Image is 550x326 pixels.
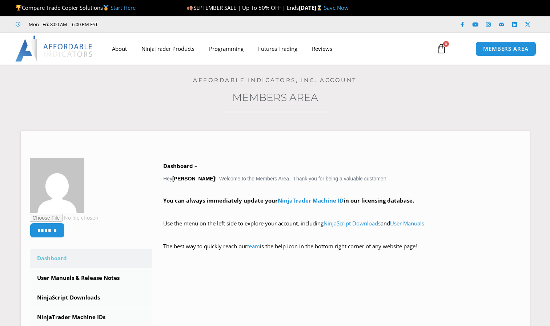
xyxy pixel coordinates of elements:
[30,288,153,307] a: NinjaScript Downloads
[30,269,153,288] a: User Manuals & Release Notes
[134,40,202,57] a: NinjaTrader Products
[247,243,260,250] a: team
[317,5,322,11] img: ⌛
[163,241,521,262] p: The best way to quickly reach our is the help icon in the bottom right corner of any website page!
[163,161,521,262] div: Hey ! Welcome to the Members Area. Thank you for being a valuable customer!
[105,40,429,57] nav: Menu
[108,21,217,28] iframe: Customer reviews powered by Trustpilot
[172,176,215,182] strong: [PERSON_NAME]
[163,162,197,170] b: Dashboard –
[105,40,134,57] a: About
[103,5,109,11] img: 🥇
[187,4,298,11] span: SEPTEMBER SALE | Up To 50% OFF | Ends
[16,5,21,11] img: 🏆
[163,219,521,239] p: Use the menu on the left side to explore your account, including and .
[30,249,153,268] a: Dashboard
[15,36,93,62] img: LogoAI | Affordable Indicators – NinjaTrader
[483,46,529,52] span: MEMBERS AREA
[475,41,536,56] a: MEMBERS AREA
[30,158,84,213] img: 4910f8ea06b285c7ff845704c7b196ba6d43c01194dd7e3e190099f6adc25ba4
[187,5,193,11] img: 🍂
[111,4,136,11] a: Start Here
[443,41,449,47] span: 0
[278,197,344,204] a: NinjaTrader Machine ID
[202,40,251,57] a: Programming
[425,38,457,59] a: 0
[251,40,305,57] a: Futures Trading
[390,220,424,227] a: User Manuals
[305,40,340,57] a: Reviews
[299,4,324,11] strong: [DATE]
[324,220,381,227] a: NinjaScript Downloads
[27,20,98,29] span: Mon - Fri: 8:00 AM – 6:00 PM EST
[16,4,136,11] span: Compare Trade Copier Solutions
[163,197,414,204] strong: You can always immediately update your in our licensing database.
[232,91,318,103] a: Members Area
[324,4,349,11] a: Save Now
[193,77,357,83] a: Affordable Indicators, Inc. Account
